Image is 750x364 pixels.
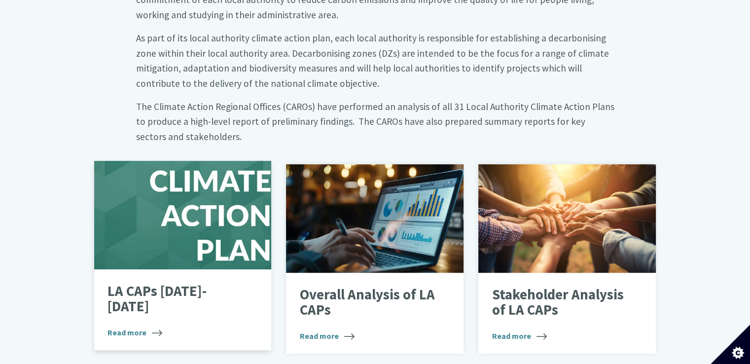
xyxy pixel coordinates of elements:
button: Set cookie preferences [711,325,750,364]
a: Overall Analysis of LA CAPs Read more [286,164,464,354]
a: LA CAPs [DATE]-[DATE] Read more [94,161,272,350]
span: Read more [492,330,547,342]
p: LA CAPs [DATE]-[DATE] [107,284,243,315]
span: Read more [107,327,162,338]
big: As part of its local authority climate action plan, each local authority is responsible for estab... [136,32,608,89]
p: Overall Analysis of LA CAPs [300,287,435,318]
p: Stakeholder Analysis of LA CAPs [492,287,628,318]
span: Read more [300,330,355,342]
big: The Climate Action Regional Offices (CAROs) have performed an analysis of all 31 Local Authority ... [136,101,614,143]
a: Stakeholder Analysis of LA CAPs Read more [478,164,656,354]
